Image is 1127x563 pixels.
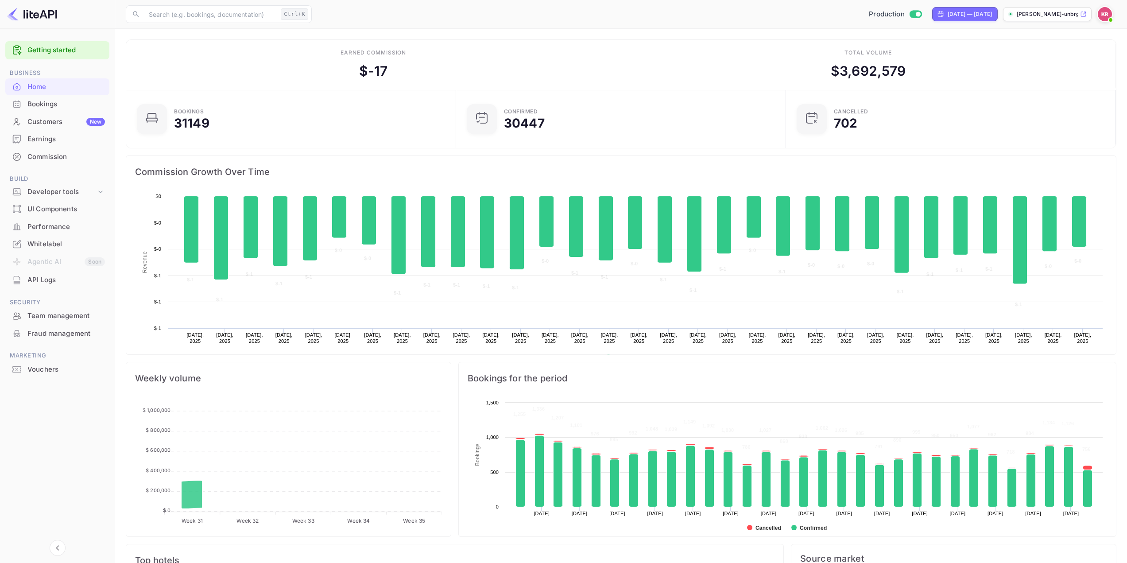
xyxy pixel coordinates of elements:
div: Team management [5,307,109,325]
a: API Logs [5,272,109,288]
div: Performance [5,218,109,236]
div: Whitelabel [27,239,105,249]
div: CANCELLED [834,109,868,114]
div: Confirmed [504,109,538,114]
a: Home [5,78,109,95]
div: API Logs [5,272,109,289]
p: [PERSON_NAME]-unbrg.[PERSON_NAME]... [1017,10,1078,18]
div: Team management [27,311,105,321]
div: Developer tools [27,187,96,197]
a: Whitelabel [5,236,109,252]
span: Production [869,9,905,19]
div: 702 [834,117,857,129]
a: Team management [5,307,109,324]
a: CustomersNew [5,113,109,130]
span: Build [5,174,109,184]
div: Ctrl+K [281,8,308,20]
img: LiteAPI logo [7,7,57,21]
div: Vouchers [27,365,105,375]
div: Earnings [5,131,109,148]
div: Commission [27,152,105,162]
div: 30447 [504,117,545,129]
a: Commission [5,148,109,165]
div: Vouchers [5,361,109,378]
div: Customers [27,117,105,127]
div: Developer tools [5,184,109,200]
div: Performance [27,222,105,232]
div: API Logs [27,275,105,285]
a: Vouchers [5,361,109,377]
img: Kobus Roux [1098,7,1112,21]
div: Click to change the date range period [932,7,998,21]
a: Bookings [5,96,109,112]
a: Performance [5,218,109,235]
div: Home [5,78,109,96]
div: Whitelabel [5,236,109,253]
div: Bookings [27,99,105,109]
div: UI Components [27,204,105,214]
div: Switch to Sandbox mode [865,9,925,19]
div: [DATE] — [DATE] [948,10,992,18]
span: Marketing [5,351,109,361]
div: 31149 [174,117,209,129]
div: Home [27,82,105,92]
a: UI Components [5,201,109,217]
div: Fraud management [27,329,105,339]
a: Getting started [27,45,105,55]
input: Search (e.g. bookings, documentation) [143,5,277,23]
button: Collapse navigation [50,540,66,556]
div: UI Components [5,201,109,218]
div: Bookings [5,96,109,113]
a: Earnings [5,131,109,147]
div: Commission [5,148,109,166]
div: CustomersNew [5,113,109,131]
div: Earnings [27,134,105,144]
div: Getting started [5,41,109,59]
span: Business [5,68,109,78]
div: Bookings [174,109,204,114]
div: New [86,118,105,126]
a: Fraud management [5,325,109,342]
span: Security [5,298,109,307]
